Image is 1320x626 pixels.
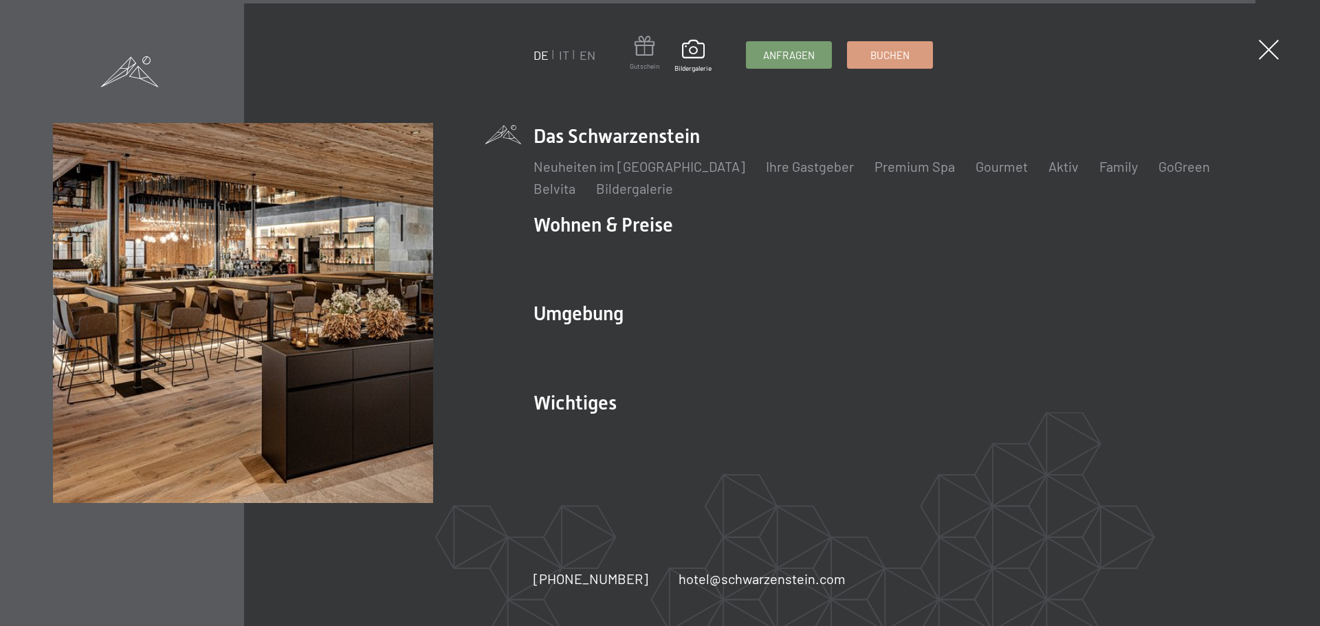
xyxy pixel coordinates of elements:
span: Anfragen [763,48,815,63]
a: Gourmet [976,158,1028,175]
a: Ihre Gastgeber [766,158,854,175]
a: Anfragen [747,42,831,68]
a: Buchen [848,42,932,68]
span: Gutschein [630,61,659,71]
a: EN [580,47,595,63]
a: Family [1099,158,1138,175]
a: Aktiv [1048,158,1079,175]
a: GoGreen [1158,158,1210,175]
a: Gutschein [630,36,659,71]
a: hotel@schwarzenstein.com [679,569,846,588]
a: DE [533,47,549,63]
a: Bildergalerie [674,40,712,73]
span: [PHONE_NUMBER] [533,570,648,587]
a: Bildergalerie [596,180,673,197]
a: IT [559,47,569,63]
a: [PHONE_NUMBER] [533,569,648,588]
span: Buchen [870,48,910,63]
a: Premium Spa [874,158,955,175]
span: Bildergalerie [674,63,712,73]
a: Belvita [533,180,575,197]
a: Neuheiten im [GEOGRAPHIC_DATA] [533,158,745,175]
